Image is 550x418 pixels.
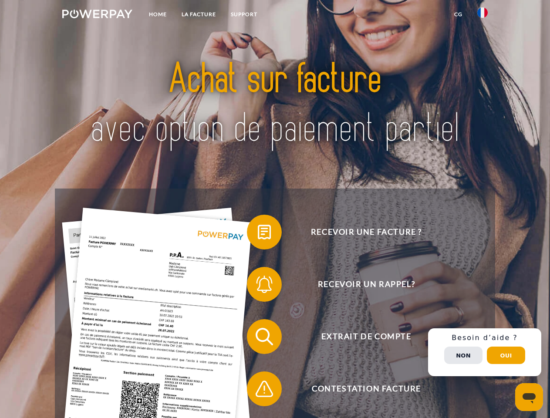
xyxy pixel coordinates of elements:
h3: Besoin d’aide ? [433,334,536,342]
img: qb_search.svg [253,326,275,347]
button: Recevoir un rappel? [247,267,473,302]
a: Home [142,7,174,22]
button: Extrait de compte [247,319,473,354]
button: Non [444,347,483,364]
span: Recevoir une facture ? [260,215,473,249]
iframe: Bouton de lancement de la fenêtre de messagerie [515,383,543,411]
span: Recevoir un rappel? [260,267,473,302]
a: CG [447,7,470,22]
img: logo-powerpay-white.svg [62,10,132,18]
img: fr [477,7,488,18]
img: title-powerpay_fr.svg [83,42,467,167]
div: Schnellhilfe [428,328,541,376]
button: Recevoir une facture ? [247,215,473,249]
a: Support [223,7,265,22]
button: Contestation Facture [247,371,473,406]
img: qb_warning.svg [253,378,275,400]
span: Contestation Facture [260,371,473,406]
button: Oui [487,347,525,364]
img: qb_bell.svg [253,273,275,295]
img: qb_bill.svg [253,221,275,243]
span: Extrait de compte [260,319,473,354]
a: LA FACTURE [174,7,223,22]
